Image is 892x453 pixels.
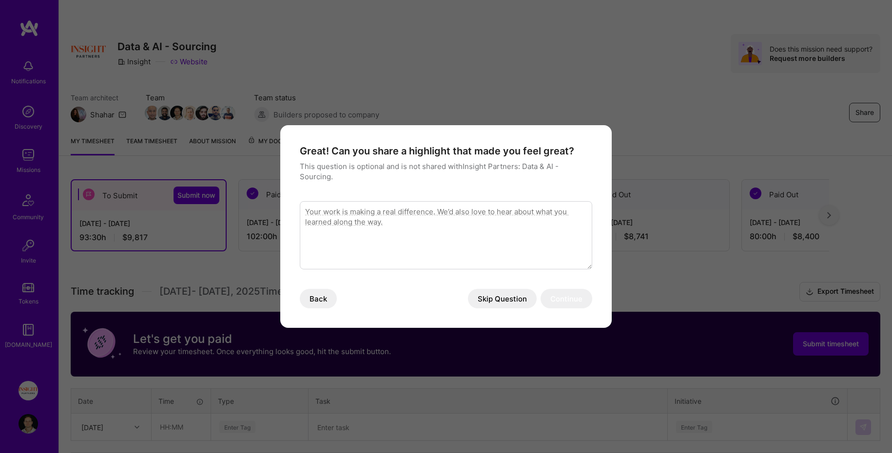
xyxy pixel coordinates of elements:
[280,125,612,328] div: modal
[300,289,337,308] button: Back
[468,289,537,308] button: Skip Question
[541,289,592,308] button: Continue
[300,145,592,157] h4: Great! Can you share a highlight that made you feel great?
[300,161,592,182] p: This question is optional and is not shared with Insight Partners: Data & AI - Sourcing .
